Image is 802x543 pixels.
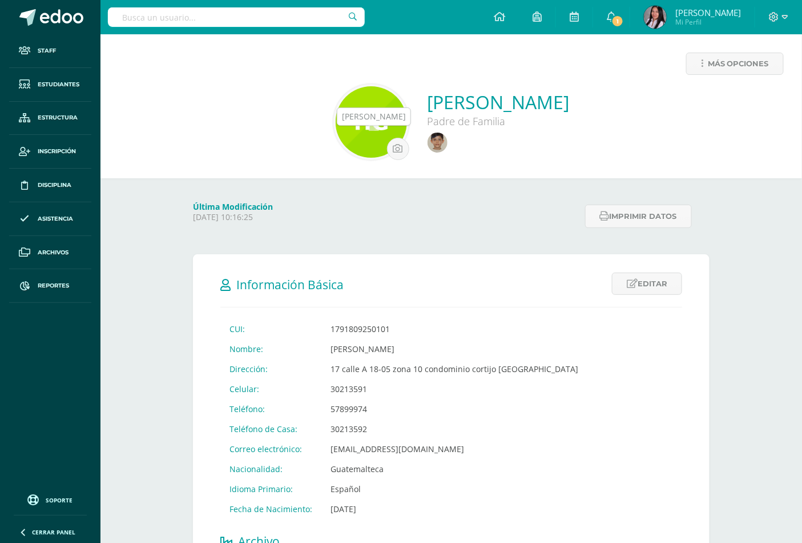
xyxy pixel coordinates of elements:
p: [DATE] 10:16:25 [193,212,578,222]
img: 0ee76acc91ff1587a3d66a4124412761.png [336,86,407,158]
span: Asistencia [38,214,73,223]
td: 17 calle A 18-05 zona 10 condominio cortijo [GEOGRAPHIC_DATA] [321,359,587,379]
span: Información Básica [236,277,344,293]
span: Reportes [38,281,69,290]
span: [PERSON_NAME] [675,7,741,18]
td: 30213591 [321,379,587,399]
td: [PERSON_NAME] [321,339,587,359]
td: [EMAIL_ADDRESS][DOMAIN_NAME] [321,439,587,459]
div: Padre de Familia [428,114,570,128]
span: Staff [38,46,56,55]
a: Inscripción [9,135,91,169]
button: Imprimir datos [585,205,692,228]
span: Estructura [38,113,78,122]
span: Disciplina [38,181,71,190]
a: Soporte [14,492,87,507]
a: Estructura [9,102,91,135]
td: Teléfono de Casa: [220,419,321,439]
td: Teléfono: [220,399,321,419]
a: Más opciones [686,53,784,75]
td: 30213592 [321,419,587,439]
div: [PERSON_NAME] [342,111,406,122]
td: Celular: [220,379,321,399]
a: Staff [9,34,91,68]
td: Nombre: [220,339,321,359]
span: Estudiantes [38,80,79,89]
span: Archivos [38,248,68,257]
span: Mi Perfil [675,17,741,27]
a: Disciplina [9,169,91,202]
a: Archivos [9,236,91,270]
span: Inscripción [38,147,76,156]
td: Español [321,479,587,499]
img: 0d6ef542128cb72647d4692ab51fbfbc.png [428,133,448,153]
a: Asistencia [9,202,91,236]
a: Estudiantes [9,68,91,102]
td: Guatemalteca [321,459,587,479]
span: Más opciones [708,53,769,74]
span: Soporte [46,496,73,504]
img: 1c4a8e29229ca7cba10d259c3507f649.png [644,6,667,29]
span: 1 [611,15,624,27]
td: Fecha de Nacimiento: [220,499,321,519]
td: Correo electrónico: [220,439,321,459]
td: 1791809250101 [321,319,587,339]
input: Busca un usuario... [108,7,365,27]
td: 57899974 [321,399,587,419]
td: [DATE] [321,499,587,519]
a: [PERSON_NAME] [428,90,570,114]
a: Editar [612,273,682,295]
td: Dirección: [220,359,321,379]
a: Reportes [9,269,91,303]
td: Idioma Primario: [220,479,321,499]
td: Nacionalidad: [220,459,321,479]
span: Cerrar panel [32,528,75,536]
td: CUI: [220,319,321,339]
h4: Última Modificación [193,201,578,212]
